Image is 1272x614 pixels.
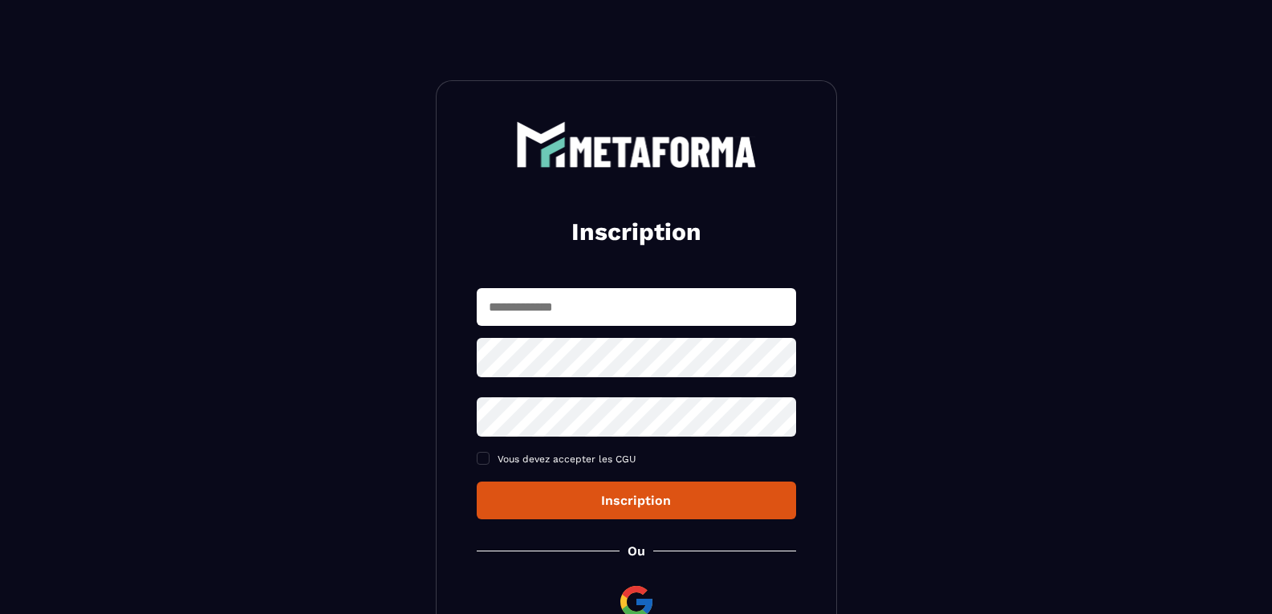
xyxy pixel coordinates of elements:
[516,121,757,168] img: logo
[477,482,796,519] button: Inscription
[496,216,777,248] h2: Inscription
[498,453,636,465] span: Vous devez accepter les CGU
[477,121,796,168] a: logo
[628,543,645,559] p: Ou
[490,493,783,508] div: Inscription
